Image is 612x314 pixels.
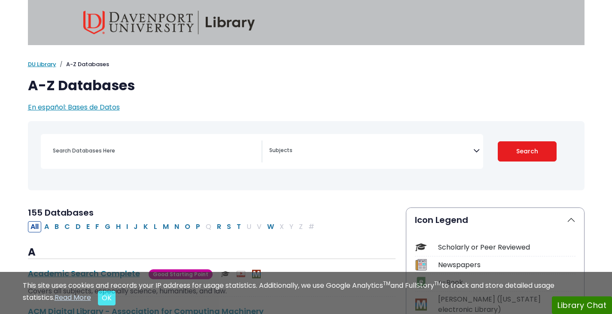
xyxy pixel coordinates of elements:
[221,270,230,278] img: Scholarly or Peer Reviewed
[406,208,584,232] button: Icon Legend
[48,144,262,157] input: Search database by title or keyword
[28,102,120,112] a: En español: Bases de Datos
[214,221,224,232] button: Filter Results R
[55,293,91,302] a: Read More
[28,246,396,259] h3: A
[83,11,255,34] img: Davenport University Library
[141,221,151,232] button: Filter Results K
[172,221,182,232] button: Filter Results N
[265,221,277,232] button: Filter Results W
[160,221,171,232] button: Filter Results M
[62,221,73,232] button: Filter Results C
[124,221,131,232] button: Filter Results I
[28,77,585,94] h1: A-Z Databases
[28,60,585,69] nav: breadcrumb
[28,221,41,232] button: All
[149,269,213,279] span: Good Starting Point
[42,221,52,232] button: Filter Results A
[498,141,557,162] button: Submit for Search Results
[182,221,193,232] button: Filter Results O
[438,260,575,270] div: Newspapers
[28,207,94,219] span: 155 Databases
[28,221,318,231] div: Alpha-list to filter by first letter of database name
[84,221,92,232] button: Filter Results E
[73,221,83,232] button: Filter Results D
[98,291,116,305] button: Close
[269,148,473,155] textarea: Search
[28,60,56,68] a: DU Library
[93,221,102,232] button: Filter Results F
[434,280,441,287] sup: TM
[102,221,113,232] button: Filter Results G
[23,280,590,305] div: This site uses cookies and records your IP address for usage statistics. Additionally, we use Goo...
[224,221,234,232] button: Filter Results S
[193,221,203,232] button: Filter Results P
[113,221,123,232] button: Filter Results H
[415,259,427,271] img: Icon Newspapers
[237,270,245,278] img: Audio & Video
[552,296,612,314] button: Library Chat
[52,221,61,232] button: Filter Results B
[151,221,160,232] button: Filter Results L
[438,242,575,253] div: Scholarly or Peer Reviewed
[415,241,427,253] img: Icon Scholarly or Peer Reviewed
[28,268,140,279] a: Academic Search Complete
[56,60,109,69] li: A-Z Databases
[252,270,261,278] img: MeL (Michigan electronic Library)
[383,280,390,287] sup: TM
[234,221,244,232] button: Filter Results T
[28,121,585,190] nav: Search filters
[131,221,140,232] button: Filter Results J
